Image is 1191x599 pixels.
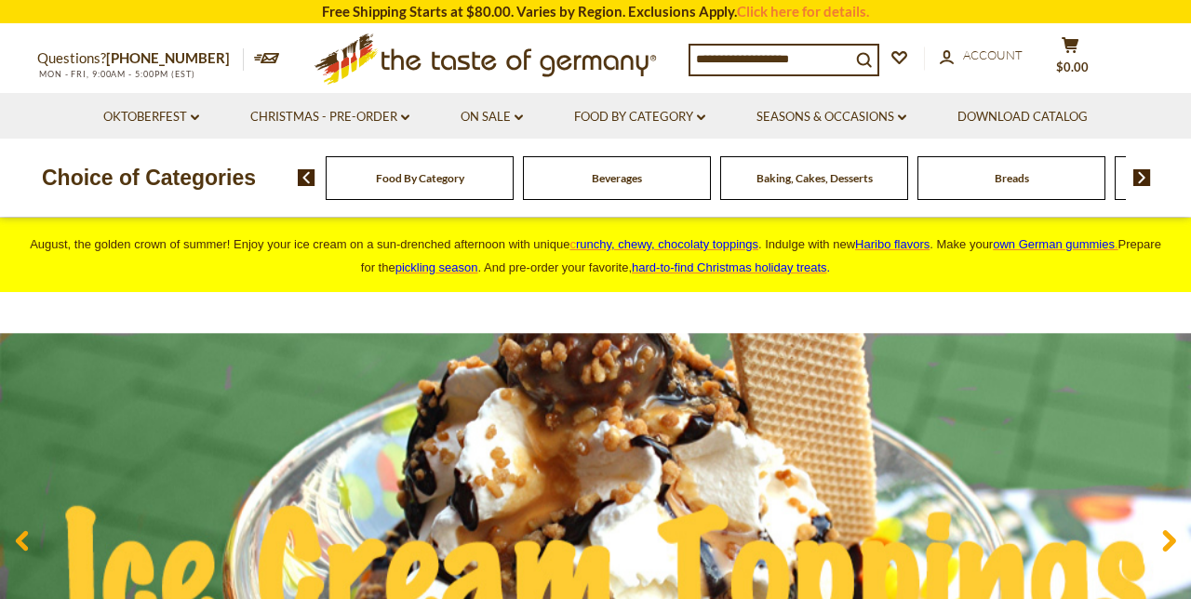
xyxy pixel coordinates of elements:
[957,107,1088,127] a: Download Catalog
[963,47,1023,62] span: Account
[298,169,315,186] img: previous arrow
[250,107,409,127] a: Christmas - PRE-ORDER
[37,47,244,71] p: Questions?
[376,171,464,185] a: Food By Category
[1042,36,1098,83] button: $0.00
[30,237,1161,274] span: August, the golden crown of summer! Enjoy your ice cream on a sun-drenched afternoon with unique ...
[993,237,1117,251] a: own German gummies.
[855,237,930,251] a: Haribo flavors
[995,171,1029,185] a: Breads
[569,237,758,251] a: crunchy, chewy, chocolaty toppings
[756,107,906,127] a: Seasons & Occasions
[1056,60,1089,74] span: $0.00
[395,260,478,274] a: pickling season
[576,237,758,251] span: runchy, chewy, chocolaty toppings
[632,260,827,274] a: hard-to-find Christmas holiday treats
[574,107,705,127] a: Food By Category
[461,107,523,127] a: On Sale
[756,171,873,185] a: Baking, Cakes, Desserts
[37,69,195,79] span: MON - FRI, 9:00AM - 5:00PM (EST)
[632,260,830,274] span: .
[592,171,642,185] a: Beverages
[737,3,869,20] a: Click here for details.
[106,49,230,66] a: [PHONE_NUMBER]
[940,46,1023,66] a: Account
[1133,169,1151,186] img: next arrow
[993,237,1115,251] span: own German gummies
[103,107,199,127] a: Oktoberfest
